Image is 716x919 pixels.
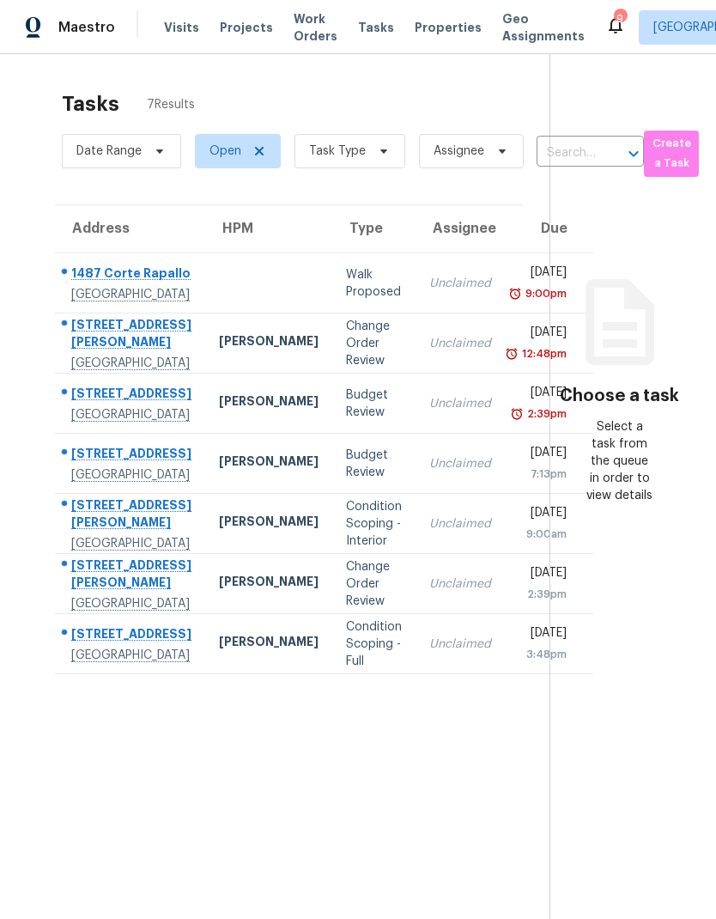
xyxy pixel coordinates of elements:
[510,405,524,423] img: Overdue Alarm Icon
[519,624,567,646] div: [DATE]
[429,575,491,593] div: Unclaimed
[519,444,567,466] div: [DATE]
[164,19,199,36] span: Visits
[505,205,593,253] th: Due
[58,19,115,36] span: Maestro
[429,335,491,352] div: Unclaimed
[205,205,332,253] th: HPM
[219,453,319,474] div: [PERSON_NAME]
[519,564,567,586] div: [DATE]
[652,134,690,173] span: Create a Task
[519,504,567,526] div: [DATE]
[537,140,596,167] input: Search by address
[429,395,491,412] div: Unclaimed
[346,498,402,550] div: Condition Scoping - Interior
[519,526,567,543] div: 9:00am
[519,384,567,405] div: [DATE]
[346,447,402,481] div: Budget Review
[294,10,337,45] span: Work Orders
[429,455,491,472] div: Unclaimed
[429,636,491,653] div: Unclaimed
[519,646,567,663] div: 3:48pm
[502,10,585,45] span: Geo Assignments
[209,143,241,160] span: Open
[585,418,653,504] div: Select a task from the queue in order to view details
[220,19,273,36] span: Projects
[416,205,505,253] th: Assignee
[505,345,519,362] img: Overdue Alarm Icon
[524,405,567,423] div: 2:39pm
[519,264,567,285] div: [DATE]
[219,573,319,594] div: [PERSON_NAME]
[55,205,205,253] th: Address
[522,285,567,302] div: 9:00pm
[519,324,567,345] div: [DATE]
[332,205,416,253] th: Type
[346,386,402,421] div: Budget Review
[519,586,567,603] div: 2:39pm
[508,285,522,302] img: Overdue Alarm Icon
[346,318,402,369] div: Change Order Review
[219,393,319,414] div: [PERSON_NAME]
[219,633,319,654] div: [PERSON_NAME]
[219,332,319,354] div: [PERSON_NAME]
[429,275,491,292] div: Unclaimed
[519,345,567,362] div: 12:48pm
[346,266,402,301] div: Walk Proposed
[434,143,484,160] span: Assignee
[62,95,119,113] h2: Tasks
[622,142,646,166] button: Open
[309,143,366,160] span: Task Type
[346,618,402,670] div: Condition Scoping - Full
[346,558,402,610] div: Change Order Review
[415,19,482,36] span: Properties
[614,10,626,27] div: 9
[76,143,142,160] span: Date Range
[147,96,195,113] span: 7 Results
[358,21,394,33] span: Tasks
[219,513,319,534] div: [PERSON_NAME]
[644,131,699,177] button: Create a Task
[519,466,567,483] div: 7:13pm
[429,515,491,533] div: Unclaimed
[560,387,679,405] h3: Choose a task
